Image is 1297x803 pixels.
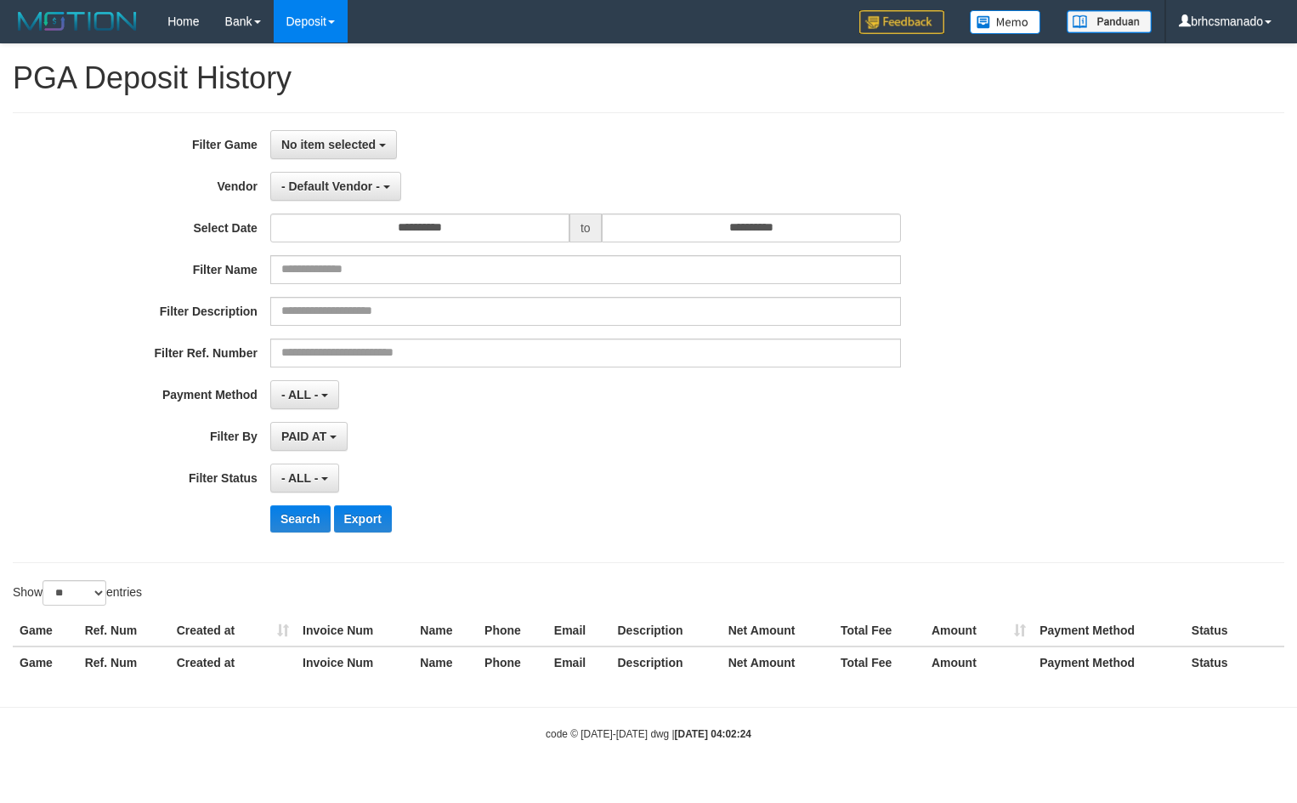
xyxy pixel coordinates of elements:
[1033,615,1185,646] th: Payment Method
[611,615,722,646] th: Description
[170,615,296,646] th: Created at
[270,422,348,451] button: PAID AT
[170,646,296,678] th: Created at
[13,61,1284,95] h1: PGA Deposit History
[478,646,547,678] th: Phone
[675,728,751,740] strong: [DATE] 04:02:24
[281,179,380,193] span: - Default Vendor -
[1185,646,1284,678] th: Status
[925,615,1033,646] th: Amount
[42,580,106,606] select: Showentries
[270,505,331,532] button: Search
[569,214,602,242] span: to
[413,646,478,678] th: Name
[78,615,170,646] th: Ref. Num
[270,380,339,409] button: - ALL -
[13,615,78,646] th: Game
[334,505,392,532] button: Export
[13,9,142,34] img: MOTION_logo.png
[296,615,413,646] th: Invoice Num
[859,10,944,34] img: Feedback.jpg
[546,728,751,740] small: code © [DATE]-[DATE] dwg |
[270,130,397,159] button: No item selected
[722,646,834,678] th: Net Amount
[13,580,142,606] label: Show entries
[547,615,611,646] th: Email
[78,646,170,678] th: Ref. Num
[925,646,1033,678] th: Amount
[1067,10,1152,33] img: panduan.png
[281,138,376,151] span: No item selected
[296,646,413,678] th: Invoice Num
[611,646,722,678] th: Description
[834,615,925,646] th: Total Fee
[270,464,339,493] button: - ALL -
[970,10,1041,34] img: Button%20Memo.svg
[413,615,478,646] th: Name
[478,615,547,646] th: Phone
[13,646,78,678] th: Game
[547,646,611,678] th: Email
[1185,615,1284,646] th: Status
[834,646,925,678] th: Total Fee
[270,172,401,201] button: - Default Vendor -
[1033,646,1185,678] th: Payment Method
[281,430,326,443] span: PAID AT
[281,388,319,401] span: - ALL -
[722,615,834,646] th: Net Amount
[281,471,319,485] span: - ALL -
